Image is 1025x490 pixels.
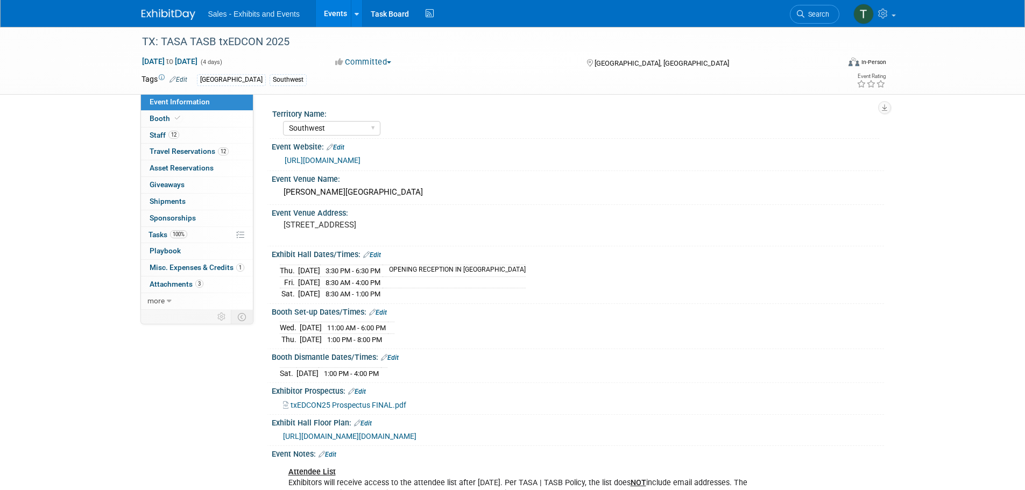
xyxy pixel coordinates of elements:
td: Sat. [280,367,296,379]
div: Event Venue Name: [272,171,884,184]
div: Exhibitor Prospectus: [272,383,884,397]
span: txEDCON25 Prospectus FINAL.pdf [291,401,406,409]
span: Giveaways [150,180,185,189]
div: Booth Dismantle Dates/Times: [272,349,884,363]
div: Territory Name: [272,106,879,119]
div: Event Format [776,56,887,72]
span: 8:30 AM - 4:00 PM [326,279,380,287]
a: txEDCON25 Prospectus FINAL.pdf [283,401,406,409]
span: Shipments [150,197,186,205]
div: Southwest [270,74,307,86]
span: 3 [195,280,203,288]
span: Search [804,10,829,18]
div: [PERSON_NAME][GEOGRAPHIC_DATA] [280,184,876,201]
span: Event Information [150,97,210,106]
td: [DATE] [300,333,322,345]
span: 12 [168,131,179,139]
td: Toggle Event Tabs [231,310,253,324]
span: 3:30 PM - 6:30 PM [326,267,380,275]
a: Misc. Expenses & Credits1 [141,260,253,276]
td: Tags [142,74,187,86]
div: Event Rating [857,74,886,79]
a: Edit [363,251,381,259]
span: 12 [218,147,229,155]
span: Misc. Expenses & Credits [150,263,244,272]
span: more [147,296,165,305]
a: Edit [327,144,344,151]
button: Committed [331,56,395,68]
td: [DATE] [298,265,320,276]
td: [DATE] [298,288,320,300]
span: Sales - Exhibits and Events [208,10,300,18]
a: Edit [348,388,366,395]
a: Edit [354,420,372,427]
td: Wed. [280,322,300,334]
a: [URL][DOMAIN_NAME][DOMAIN_NAME] [283,432,416,441]
span: to [165,57,175,66]
div: Booth Set-up Dates/Times: [272,304,884,318]
span: Tasks [149,230,187,239]
span: Playbook [150,246,181,255]
span: Booth [150,114,182,123]
b: NOT [631,478,646,487]
a: Edit [381,354,399,361]
span: (4 days) [200,59,222,66]
div: Event Venue Address: [272,205,884,218]
div: [GEOGRAPHIC_DATA] [197,74,266,86]
a: Booth [141,111,253,127]
a: Edit [319,451,336,458]
img: Format-Inperson.png [849,58,859,66]
span: [DATE] [DATE] [142,56,198,66]
a: Travel Reservations12 [141,144,253,160]
a: Asset Reservations [141,160,253,176]
a: Staff12 [141,127,253,144]
a: Sponsorships [141,210,253,226]
span: [GEOGRAPHIC_DATA], [GEOGRAPHIC_DATA] [595,59,729,67]
a: more [141,293,253,309]
img: Treyton Stender [853,4,874,24]
span: 100% [170,230,187,238]
a: Shipments [141,194,253,210]
a: Playbook [141,243,253,259]
div: Event Website: [272,139,884,153]
td: [DATE] [300,322,322,334]
img: ExhibitDay [142,9,195,20]
a: Event Information [141,94,253,110]
td: Personalize Event Tab Strip [213,310,231,324]
div: Event Notes: [272,446,884,460]
div: In-Person [861,58,886,66]
span: 1 [236,264,244,272]
a: [URL][DOMAIN_NAME] [285,156,360,165]
td: Sat. [280,288,298,300]
td: Thu. [280,333,300,345]
span: 1:00 PM - 4:00 PM [324,370,379,378]
span: Travel Reservations [150,147,229,155]
a: Edit [369,309,387,316]
td: [DATE] [296,367,319,379]
a: Tasks100% [141,227,253,243]
a: Search [790,5,839,24]
span: 8:30 AM - 1:00 PM [326,290,380,298]
span: Attachments [150,280,203,288]
span: 1:00 PM - 8:00 PM [327,336,382,344]
a: Attachments3 [141,276,253,293]
div: TX: TASA TASB txEDCON 2025 [138,32,823,52]
td: Thu. [280,265,298,276]
div: Exhibit Hall Dates/Times: [272,246,884,260]
span: 11:00 AM - 6:00 PM [327,324,386,332]
b: Attendee List [288,467,336,477]
a: Giveaways [141,177,253,193]
a: Edit [169,76,187,83]
i: Booth reservation complete [175,115,180,121]
span: Sponsorships [150,214,196,222]
span: Asset Reservations [150,164,214,172]
div: Exhibit Hall Floor Plan: [272,415,884,429]
td: [DATE] [298,276,320,288]
span: Staff [150,131,179,139]
pre: [STREET_ADDRESS] [284,220,515,230]
td: Fri. [280,276,298,288]
td: OPENING RECEPTION IN [GEOGRAPHIC_DATA] [383,265,526,276]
